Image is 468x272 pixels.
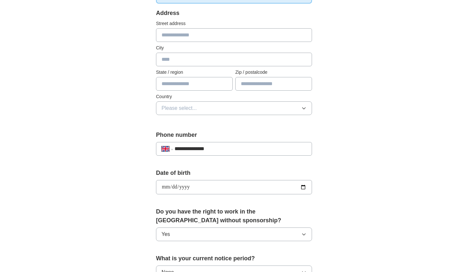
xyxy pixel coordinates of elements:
[156,69,233,76] label: State / region
[156,101,312,115] button: Please select...
[156,169,312,177] label: Date of birth
[156,207,312,225] label: Do you have the right to work in the [GEOGRAPHIC_DATA] without sponsorship?
[156,227,312,241] button: Yes
[156,131,312,139] label: Phone number
[162,104,197,112] span: Please select...
[156,93,312,100] label: Country
[235,69,312,76] label: Zip / postalcode
[156,45,312,51] label: City
[156,20,312,27] label: Street address
[156,9,312,18] div: Address
[156,254,312,263] label: What is your current notice period?
[162,230,170,238] span: Yes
